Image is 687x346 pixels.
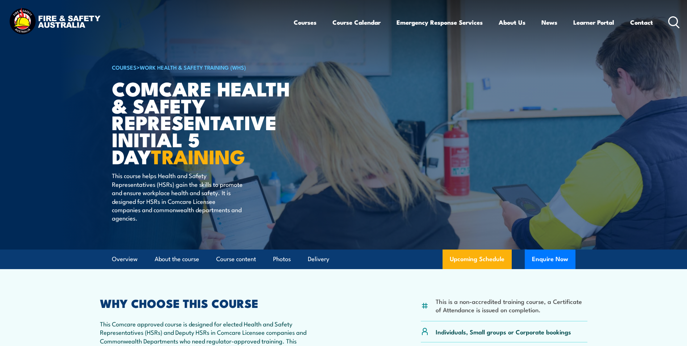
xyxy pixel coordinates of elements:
[397,13,483,32] a: Emergency Response Services
[151,141,245,171] strong: TRAINING
[541,13,557,32] a: News
[332,13,381,32] a: Course Calendar
[294,13,317,32] a: Courses
[112,171,244,222] p: This course helps Health and Safety Representatives (HSRs) gain the skills to promote and ensure ...
[443,250,512,269] a: Upcoming Schedule
[112,63,137,71] a: COURSES
[525,250,575,269] button: Enquire Now
[155,250,199,269] a: About the course
[112,80,291,165] h1: Comcare Health & Safety Representative Initial 5 Day
[630,13,653,32] a: Contact
[112,250,138,269] a: Overview
[436,328,571,336] p: Individuals, Small groups or Corporate bookings
[112,63,291,71] h6: >
[573,13,614,32] a: Learner Portal
[140,63,246,71] a: Work Health & Safety Training (WHS)
[100,298,311,308] h2: WHY CHOOSE THIS COURSE
[436,297,587,314] li: This is a non-accredited training course, a Certificate of Attendance is issued on completion.
[499,13,525,32] a: About Us
[308,250,329,269] a: Delivery
[273,250,291,269] a: Photos
[216,250,256,269] a: Course content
